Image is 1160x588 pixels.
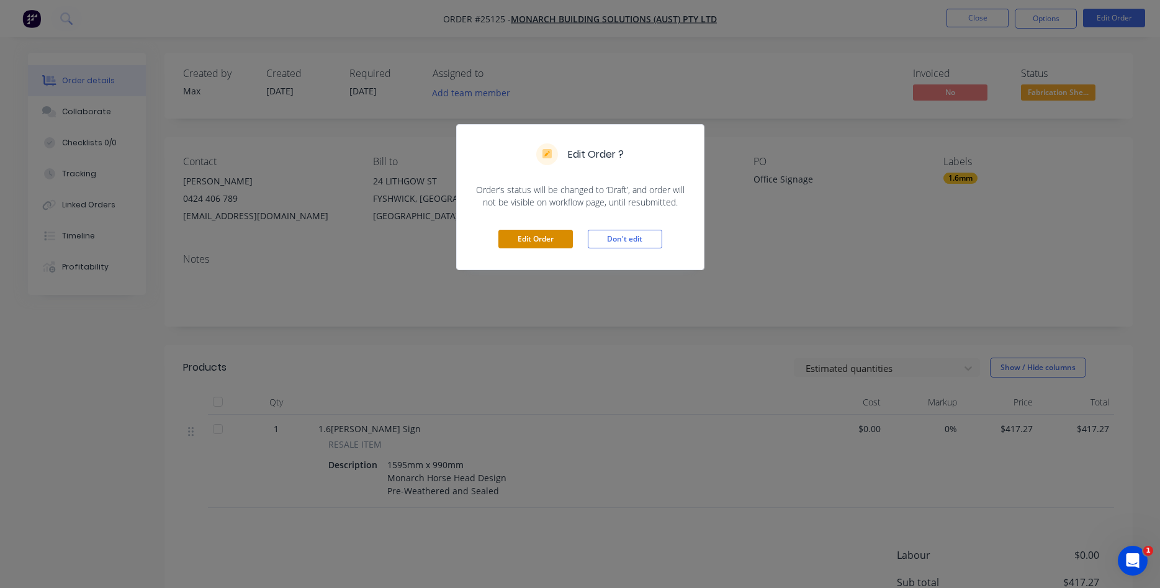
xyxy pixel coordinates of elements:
[498,230,573,248] button: Edit Order
[1118,546,1148,576] iframe: Intercom live chat
[568,147,624,162] h5: Edit Order ?
[588,230,662,248] button: Don't edit
[1143,546,1153,556] span: 1
[472,184,689,209] span: Order’s status will be changed to ‘Draft’, and order will not be visible on workflow page, until ...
